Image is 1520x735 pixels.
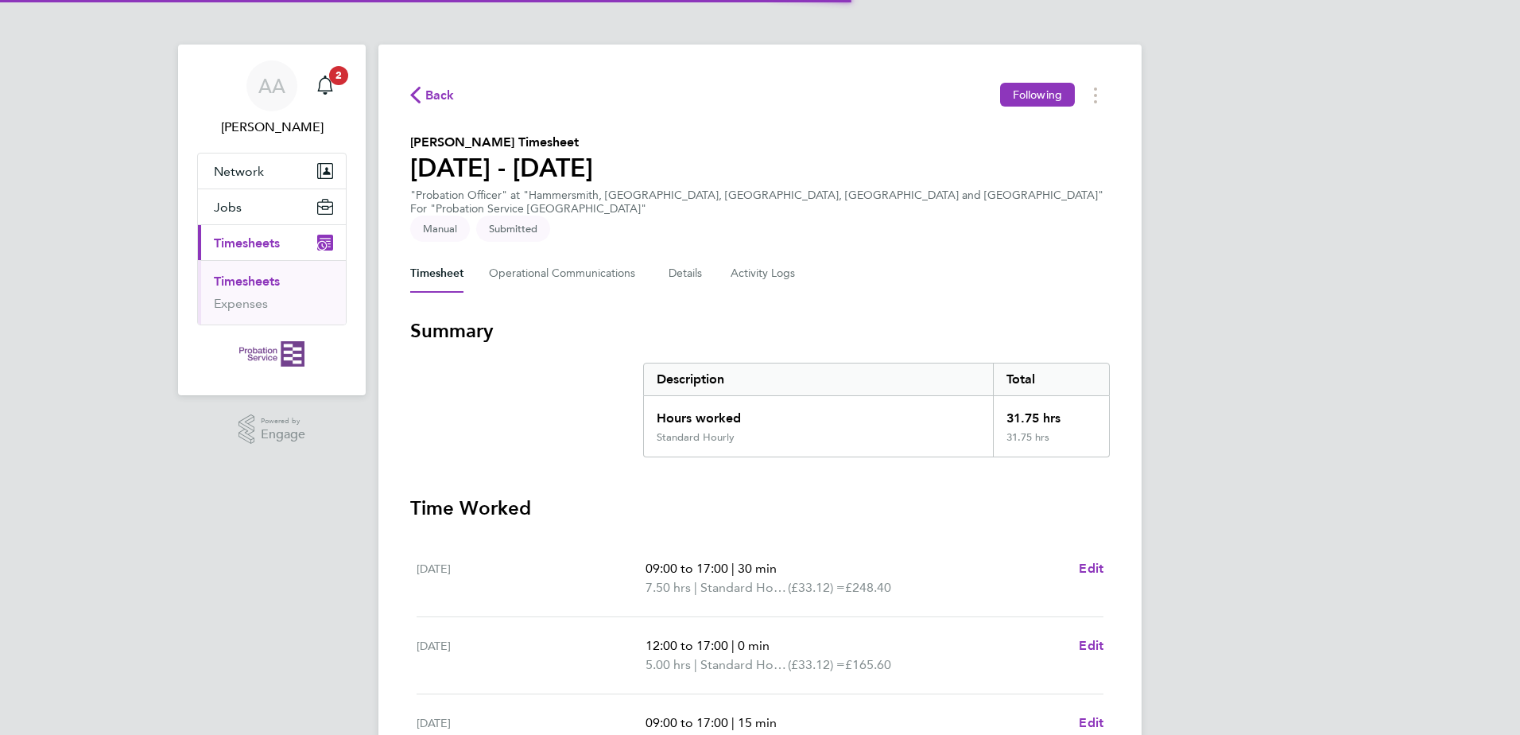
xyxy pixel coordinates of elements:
[788,580,845,595] span: (£33.12) =
[309,60,341,111] a: 2
[731,638,735,653] span: |
[197,60,347,137] a: AA[PERSON_NAME]
[261,414,305,428] span: Powered by
[700,578,788,597] span: Standard Hourly
[238,414,306,445] a: Powered byEngage
[643,363,1110,457] div: Summary
[738,638,770,653] span: 0 min
[845,657,891,672] span: £165.60
[489,255,643,293] button: Operational Communications
[1079,561,1103,576] span: Edit
[731,561,735,576] span: |
[646,657,691,672] span: 5.00 hrs
[214,296,268,311] a: Expenses
[198,189,346,224] button: Jobs
[198,260,346,325] div: Timesheets
[700,655,788,675] span: Standard Hourly
[738,715,777,730] span: 15 min
[417,559,646,597] div: [DATE]
[198,225,346,260] button: Timesheets
[694,657,697,672] span: |
[1079,715,1103,730] span: Edit
[993,396,1109,431] div: 31.75 hrs
[993,431,1109,457] div: 31.75 hrs
[788,657,845,672] span: (£33.12) =
[993,364,1109,395] div: Total
[669,255,705,293] button: Details
[644,396,993,431] div: Hours worked
[1000,83,1075,107] button: Following
[410,85,455,105] button: Back
[178,45,366,395] nav: Main navigation
[1013,87,1062,102] span: Following
[410,255,463,293] button: Timesheet
[1081,83,1110,107] button: Timesheets Menu
[258,76,285,96] span: AA
[425,86,455,105] span: Back
[410,202,1103,216] div: For "Probation Service [GEOGRAPHIC_DATA]"
[1079,714,1103,733] a: Edit
[657,431,735,444] div: Standard Hourly
[694,580,697,595] span: |
[410,133,593,152] h2: [PERSON_NAME] Timesheet
[646,580,691,595] span: 7.50 hrs
[197,341,347,367] a: Go to home page
[214,274,280,289] a: Timesheets
[410,216,470,242] span: This timesheet was manually created.
[646,715,728,730] span: 09:00 to 17:00
[198,154,346,189] button: Network
[410,152,593,184] h1: [DATE] - [DATE]
[738,561,777,576] span: 30 min
[476,216,550,242] span: This timesheet is Submitted.
[214,164,264,179] span: Network
[410,496,1110,521] h3: Time Worked
[410,189,1103,216] div: "Probation Officer" at "Hammersmith, [GEOGRAPHIC_DATA], [GEOGRAPHIC_DATA], [GEOGRAPHIC_DATA] and ...
[410,318,1110,344] h3: Summary
[1079,559,1103,578] a: Edit
[731,715,735,730] span: |
[1079,638,1103,653] span: Edit
[646,638,728,653] span: 12:00 to 17:00
[214,235,280,251] span: Timesheets
[214,200,242,215] span: Jobs
[329,66,348,85] span: 2
[417,636,646,675] div: [DATE]
[197,118,347,137] span: Arta Avdija
[845,580,891,595] span: £248.40
[239,341,304,367] img: probationservice-logo-retina.png
[646,561,728,576] span: 09:00 to 17:00
[731,255,797,293] button: Activity Logs
[1079,636,1103,655] a: Edit
[261,428,305,441] span: Engage
[644,364,993,395] div: Description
